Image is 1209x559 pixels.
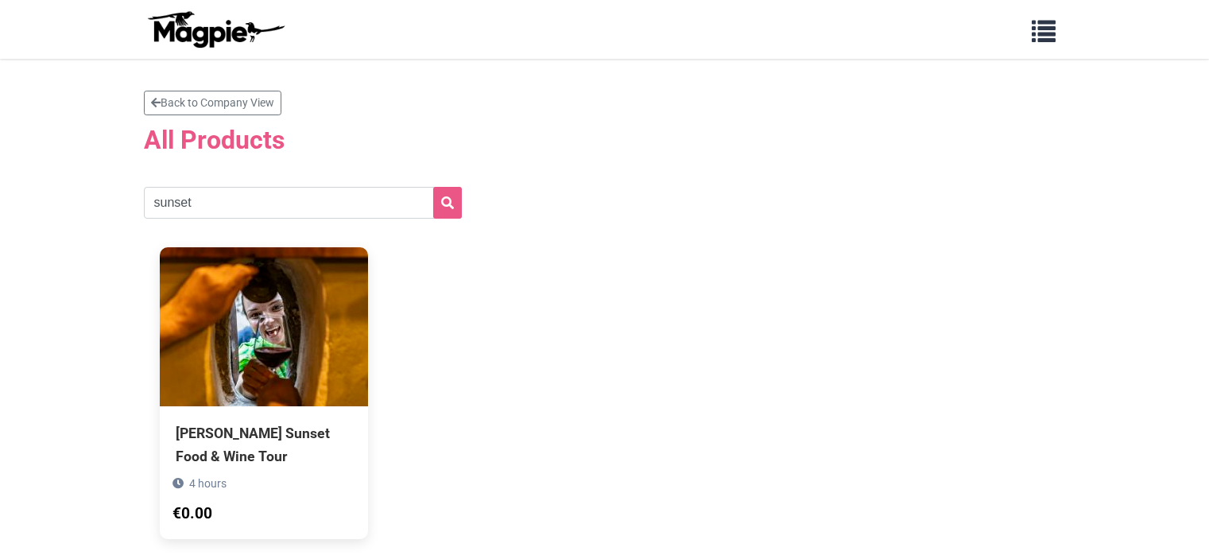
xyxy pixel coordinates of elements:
[160,247,368,538] a: [PERSON_NAME] Sunset Food & Wine Tour 4 hours €0.00
[144,125,1066,155] h2: All Products
[144,10,287,49] img: logo-ab69f6fb50320c5b225c76a69d11143b.png
[160,247,368,406] img: Florence Sunset Food & Wine Tour
[176,422,352,467] div: [PERSON_NAME] Sunset Food & Wine Tour
[189,477,227,490] span: 4 hours
[144,91,281,115] a: Back to Company View
[172,502,212,526] div: €0.00
[144,187,462,219] input: Search products...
